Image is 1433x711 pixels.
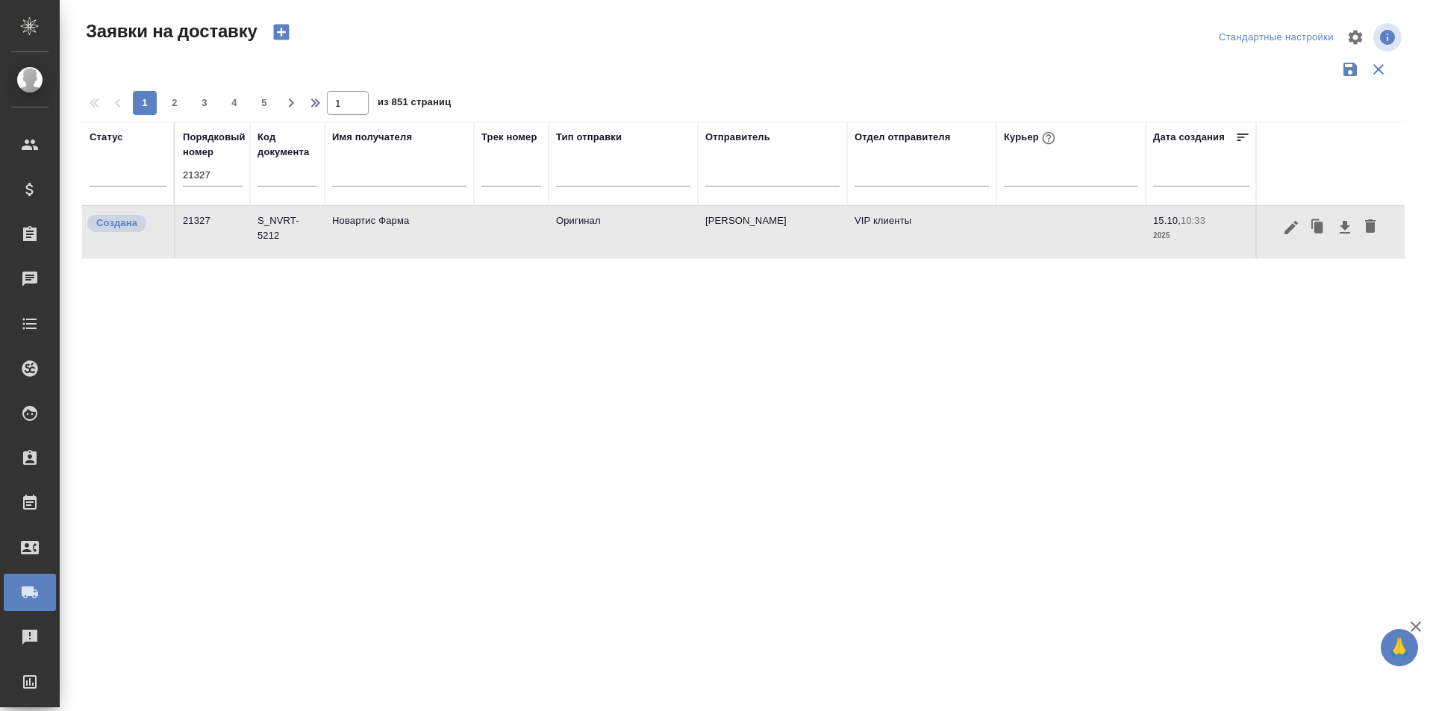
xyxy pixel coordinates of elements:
span: 2 [163,95,187,110]
button: При выборе курьера статус заявки автоматически поменяется на «Принята» [1039,128,1058,148]
button: 5 [252,91,276,115]
div: Статус [90,130,123,145]
button: Сбросить фильтры [1364,55,1393,84]
button: Создать [263,19,299,45]
div: Отдел отправителя [855,130,950,145]
p: 10:33 [1181,215,1205,226]
div: Курьер [1004,128,1058,148]
td: [PERSON_NAME] [698,206,847,258]
div: Новая заявка, еще не передана в работу [86,213,166,234]
button: Сохранить фильтры [1336,55,1364,84]
div: Трек номер [481,130,537,145]
button: Клонировать [1304,213,1332,242]
p: Создана [96,216,137,231]
span: 🙏 [1387,632,1412,663]
p: 2025 [1153,228,1250,243]
div: Код документа [257,130,317,160]
button: Редактировать [1279,213,1304,242]
button: 3 [193,91,216,115]
td: Оригинал [549,206,698,258]
button: 4 [222,91,246,115]
div: Порядковый номер [183,130,246,160]
td: S_NVRT-5212 [250,206,325,258]
span: из 851 страниц [378,93,451,115]
td: VIP клиенты [847,206,996,258]
button: 2 [163,91,187,115]
div: Тип отправки [556,130,622,145]
p: 15.10, [1153,215,1181,226]
span: 5 [252,95,276,110]
td: 21327 [175,206,250,258]
div: Отправитель [705,130,770,145]
span: 4 [222,95,246,110]
td: Новартис Фарма [325,206,474,258]
div: Имя получателя [332,130,412,145]
span: Заявки на доставку [82,19,257,43]
button: Удалить [1358,213,1383,242]
div: Дата создания [1153,130,1225,145]
button: 🙏 [1381,629,1418,666]
button: Скачать [1332,213,1358,242]
div: split button [1215,26,1337,49]
span: 3 [193,95,216,110]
